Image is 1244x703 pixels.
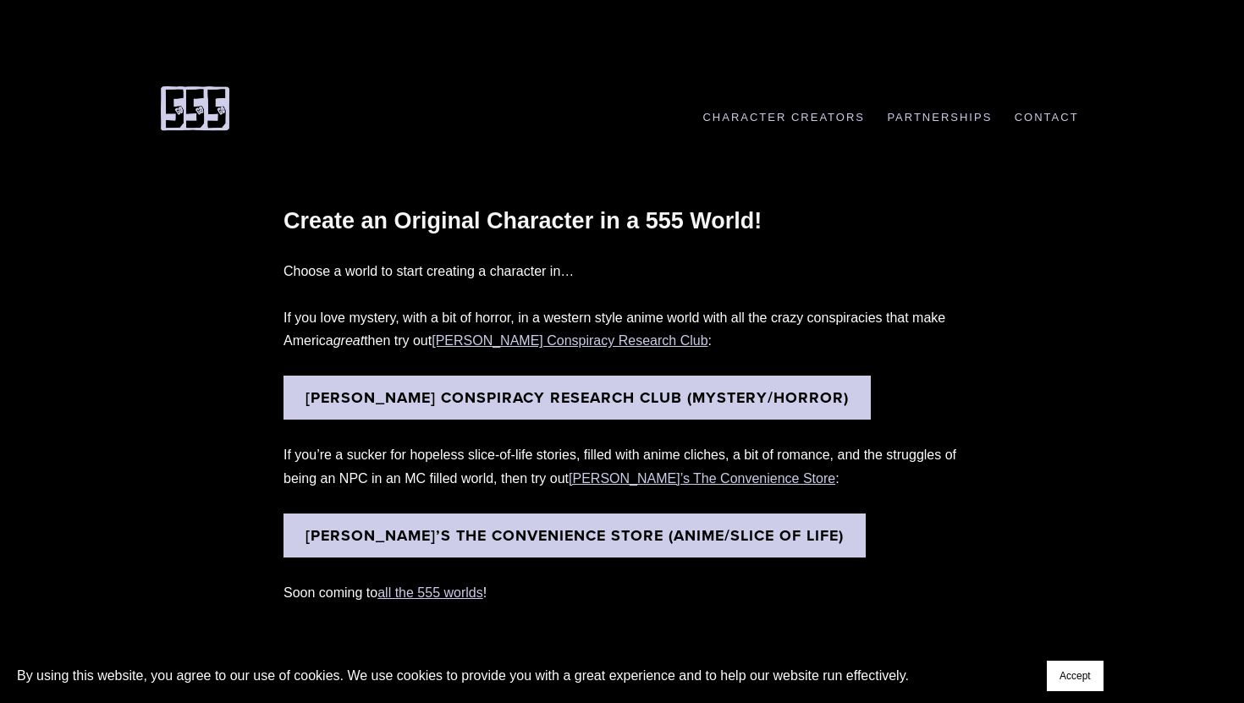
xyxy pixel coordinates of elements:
p: Soon coming to ! [283,581,961,604]
a: Partnerships [878,111,1001,124]
p: By using this website, you agree to our use of cookies. We use cookies to provide you with a grea... [17,664,909,687]
h1: Create an Original Character in a 555 World! [283,206,961,236]
img: 555 Comic [157,85,233,132]
a: [PERSON_NAME]’s The Convenience Store (Anime/slice of life) [283,514,866,557]
p: If you’re a sucker for hopeless slice-of-life stories, filled with anime cliches, a bit of romanc... [283,443,961,489]
a: Character Creators [694,111,873,124]
p: Choose a world to start creating a character in… [283,260,961,283]
span: Accept [1060,670,1091,682]
a: [PERSON_NAME] Conspiracy Research Club [432,333,707,348]
a: Contact [1005,111,1087,124]
p: If you love mystery, with a bit of horror, in a western style anime world with all the crazy cons... [283,306,961,352]
a: 555 Comic [157,94,233,119]
a: [PERSON_NAME] Conspiracy Research Club (Mystery/Horror) [283,376,871,420]
button: Accept [1047,661,1104,691]
a: [PERSON_NAME]’s The Convenience Store [569,471,835,486]
a: all the 555 worlds [377,585,483,600]
em: great [333,333,364,348]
